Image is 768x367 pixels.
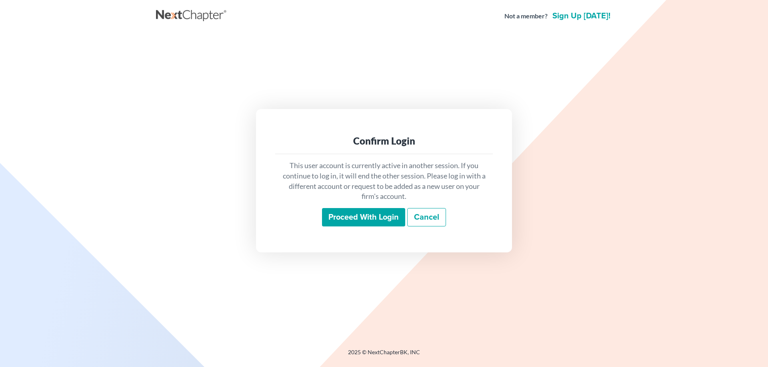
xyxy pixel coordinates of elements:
[282,161,486,202] p: This user account is currently active in another session. If you continue to log in, it will end ...
[504,12,548,21] strong: Not a member?
[407,208,446,226] a: Cancel
[551,12,612,20] a: Sign up [DATE]!
[322,208,405,226] input: Proceed with login
[156,348,612,363] div: 2025 © NextChapterBK, INC
[282,135,486,147] div: Confirm Login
